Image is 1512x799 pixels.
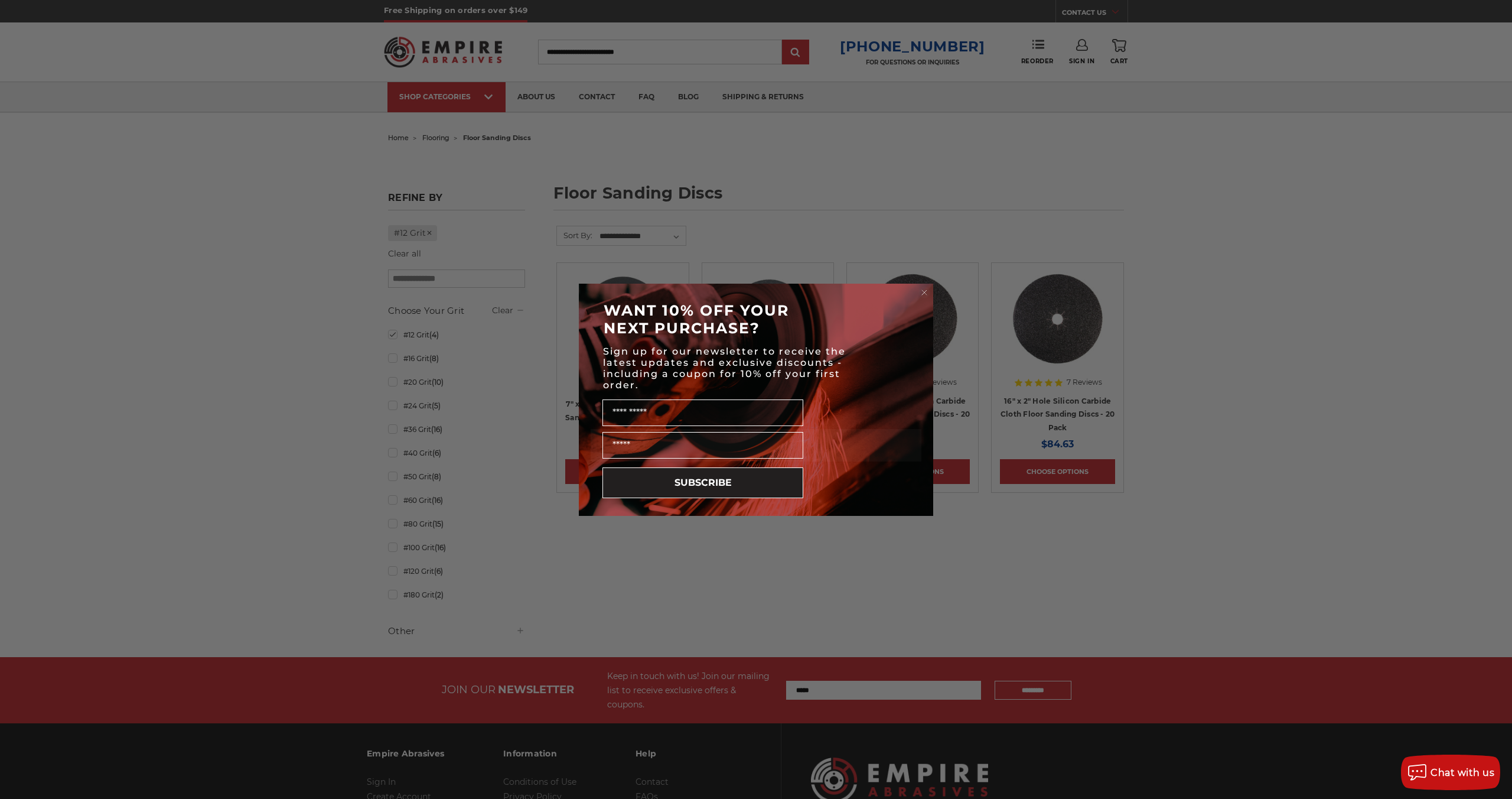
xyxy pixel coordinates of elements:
[604,301,789,337] span: WANT 10% OFF YOUR NEXT PURCHASE?
[602,432,803,459] input: Email
[1430,767,1494,778] span: Chat with us
[1401,755,1500,790] button: Chat with us
[602,467,803,498] button: SUBSCRIBE
[603,346,846,391] span: Sign up for our newsletter to receive the latest updates and exclusive discounts - including a co...
[918,287,930,298] button: Close dialog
